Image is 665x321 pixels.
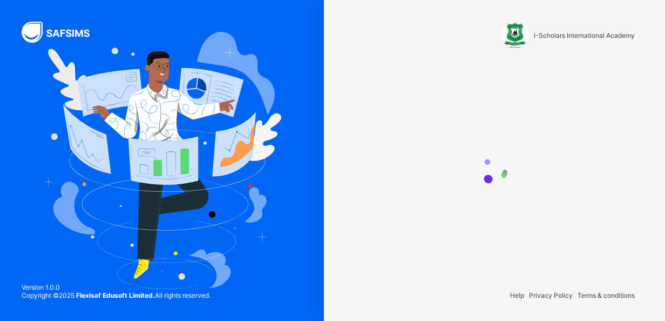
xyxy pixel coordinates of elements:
span: Help [510,291,524,299]
span: Terms & conditions [578,291,635,299]
img: I-Scholars International Academy [501,22,528,49]
img: SAFSIMS Logo [22,22,103,43]
span: Version 1.0.0 [22,283,211,291]
span: I-Scholars International Academy [534,31,635,39]
span: Copyright © 2025 All rights reserved. [22,291,211,299]
span: Privacy Policy [529,291,573,299]
img: Hero Image [43,32,281,289]
strong: Flexisaf Edusoft Limited. [76,291,155,299]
